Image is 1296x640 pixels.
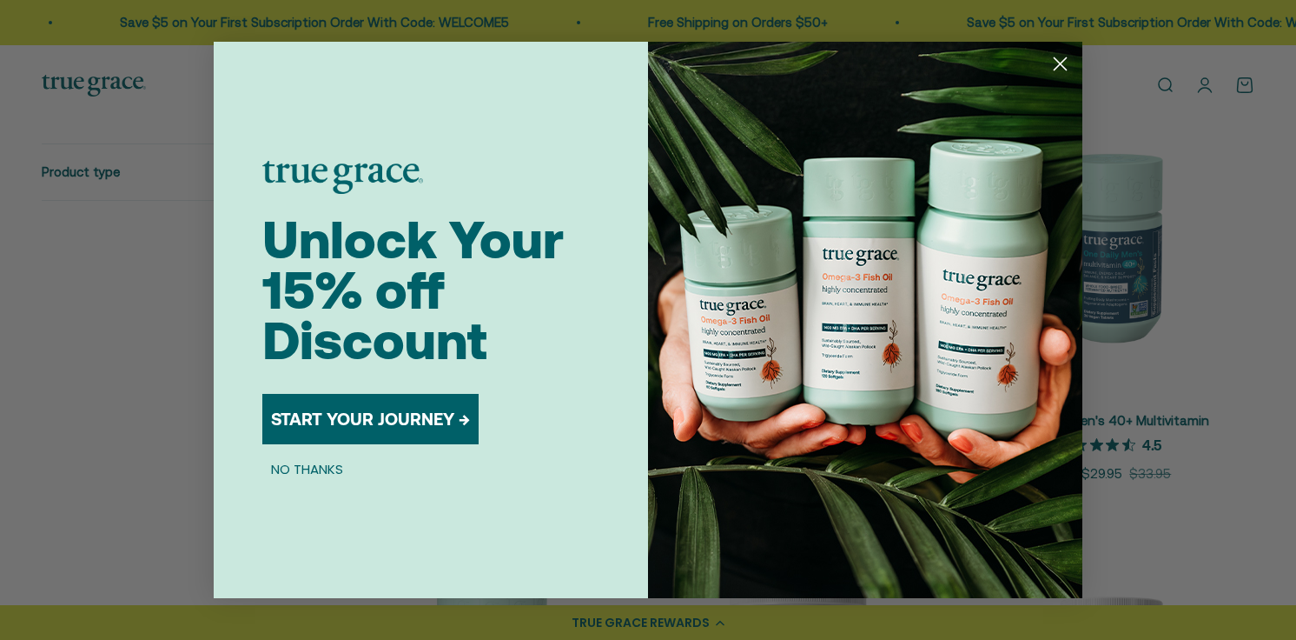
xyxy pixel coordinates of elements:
[262,210,564,370] span: Unlock Your 15% off Discount
[262,458,352,479] button: NO THANKS
[648,42,1082,598] img: 098727d5-50f8-4f9b-9554-844bb8da1403.jpeg
[262,394,479,444] button: START YOUR JOURNEY →
[262,161,423,194] img: logo placeholder
[1045,49,1075,79] button: Close dialog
